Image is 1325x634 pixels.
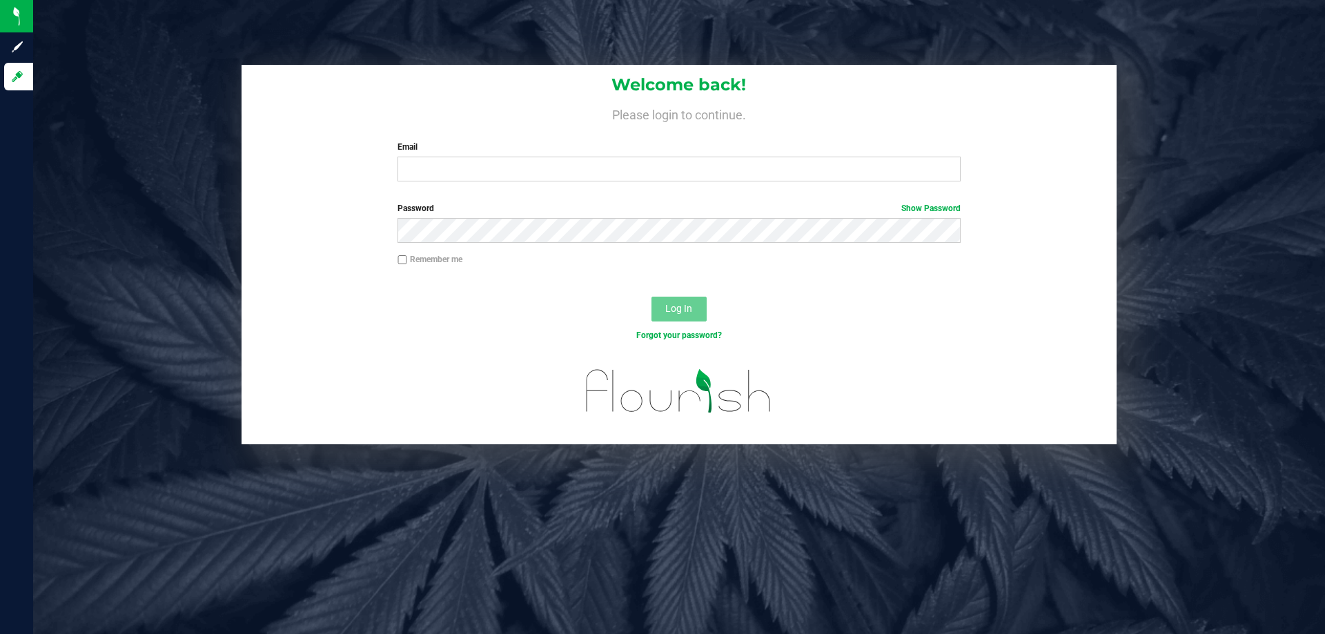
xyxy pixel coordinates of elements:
[242,105,1117,121] h4: Please login to continue.
[397,255,407,265] input: Remember me
[10,40,24,54] inline-svg: Sign up
[397,204,434,213] span: Password
[665,303,692,314] span: Log In
[397,141,960,153] label: Email
[901,204,961,213] a: Show Password
[636,330,722,340] a: Forgot your password?
[569,356,788,426] img: flourish_logo.svg
[10,70,24,83] inline-svg: Log in
[397,253,462,266] label: Remember me
[242,76,1117,94] h1: Welcome back!
[651,297,707,321] button: Log In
